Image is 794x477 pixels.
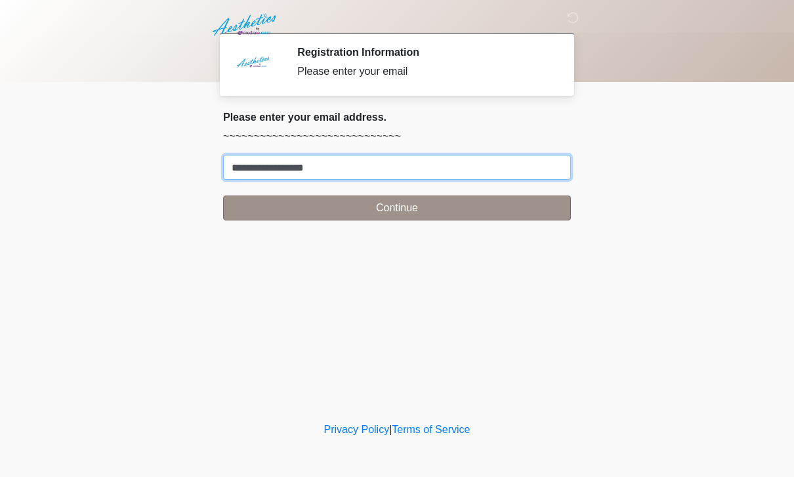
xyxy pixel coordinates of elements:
[223,111,571,123] h2: Please enter your email address.
[233,46,272,85] img: Agent Avatar
[324,424,390,435] a: Privacy Policy
[210,10,282,40] img: Aesthetics by Emediate Cure Logo
[223,129,571,144] p: ~~~~~~~~~~~~~~~~~~~~~~~~~~~~~
[392,424,470,435] a: Terms of Service
[297,46,551,58] h2: Registration Information
[389,424,392,435] a: |
[223,196,571,220] button: Continue
[297,64,551,79] div: Please enter your email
